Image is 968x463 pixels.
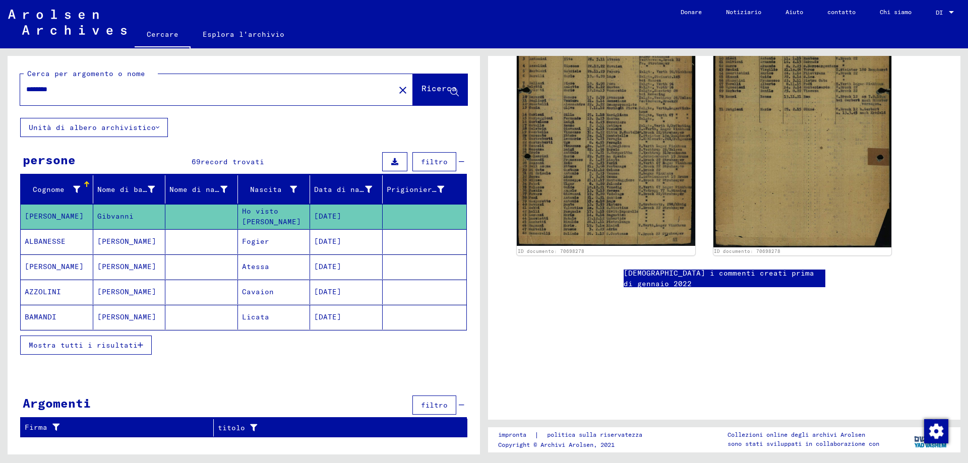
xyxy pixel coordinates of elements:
font: Atessa [242,262,269,271]
font: Mostra tutti i risultati [29,341,138,350]
a: Esplora l'archivio [191,22,296,46]
font: Ho visto [PERSON_NAME] [242,207,301,226]
img: Arolsen_neg.svg [8,10,127,35]
font: Ricerca [421,83,457,93]
a: ID documento: 70698278 [714,248,780,254]
font: [DATE] [314,312,341,321]
font: persone [23,152,76,167]
font: impronta [498,431,526,438]
font: Data di nascita [314,185,382,194]
font: Licata [242,312,269,321]
font: filtro [421,401,448,410]
font: DI [936,9,943,16]
font: [PERSON_NAME] [25,262,84,271]
mat-header-cell: Cognome [21,175,93,204]
div: Nome di nascita [169,181,240,197]
font: 69 [192,157,201,166]
div: Prigioniero n. [387,181,457,197]
img: yv_logo.png [912,427,950,452]
img: Modifica consenso [924,419,948,443]
a: ID documento: 70698278 [518,248,584,254]
div: Data di nascita [314,181,385,197]
font: Unità di albero archivistico [29,123,156,132]
font: politica sulla riservatezza [547,431,642,438]
font: [PERSON_NAME] [97,312,156,321]
a: Cercare [135,22,191,48]
font: Nome di battesimo [97,185,174,194]
font: Donare [681,8,702,16]
font: Aiuto [785,8,803,16]
a: impronta [498,430,534,440]
font: [DATE] [314,212,341,221]
font: ALBANESSE [25,237,66,246]
font: [PERSON_NAME] [97,262,156,271]
iframe: Disqus [501,297,948,432]
button: Chiaro [393,80,413,100]
mat-header-cell: Nome di battesimo [93,175,166,204]
div: Nome di battesimo [97,181,168,197]
font: Collezioni online degli archivi Arolsen [728,431,865,438]
font: AZZOLINI [25,287,61,296]
div: Firma [25,420,216,436]
font: [DATE] [314,262,341,271]
font: [PERSON_NAME] [97,237,156,246]
button: Mostra tutti i risultati [20,336,152,355]
font: Copyright © Archivi Arolsen, 2021 [498,441,615,448]
mat-header-cell: Prigioniero n. [383,175,467,204]
font: [PERSON_NAME] [97,287,156,296]
font: [DATE] [314,237,341,246]
font: Nome di nascita [169,185,237,194]
font: Cognome [33,185,65,194]
font: Notiziario [726,8,761,16]
button: Ricerca [413,74,467,105]
font: titolo [218,423,245,432]
font: BAMANDI [25,312,56,321]
font: Prigioniero n. [387,185,450,194]
button: filtro [412,152,456,171]
a: [DEMOGRAPHIC_DATA] i commenti creati prima di gennaio 2022 [624,268,825,289]
font: | [534,430,539,439]
font: Gibvanni [97,212,134,221]
font: [DATE] [314,287,341,296]
font: Cercare [147,30,178,39]
mat-header-cell: Nascita [238,175,311,204]
font: Argomenti [23,395,91,411]
div: titolo [218,420,458,436]
div: Cognome [25,181,93,197]
button: filtro [412,395,456,415]
mat-header-cell: Nome di nascita [165,175,238,204]
font: Cerca per argomento o nome [27,69,145,78]
font: contatto [827,8,856,16]
font: Esplora l'archivio [203,30,284,39]
button: Unità di albero archivistico [20,118,168,137]
font: Cavaion [242,287,274,296]
font: [PERSON_NAME] [25,212,84,221]
div: Nascita [242,181,310,197]
mat-header-cell: Data di nascita [310,175,383,204]
font: Nascita [250,185,282,194]
font: filtro [421,157,448,166]
font: Firma [25,423,47,432]
a: politica sulla riservatezza [539,430,654,440]
font: Chi siamo [880,8,912,16]
font: Fogier [242,237,269,246]
font: record trovati [201,157,264,166]
mat-icon: close [397,84,409,96]
font: sono stati sviluppati in collaborazione con [728,440,879,447]
font: [DEMOGRAPHIC_DATA] i commenti creati prima di gennaio 2022 [624,269,814,288]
